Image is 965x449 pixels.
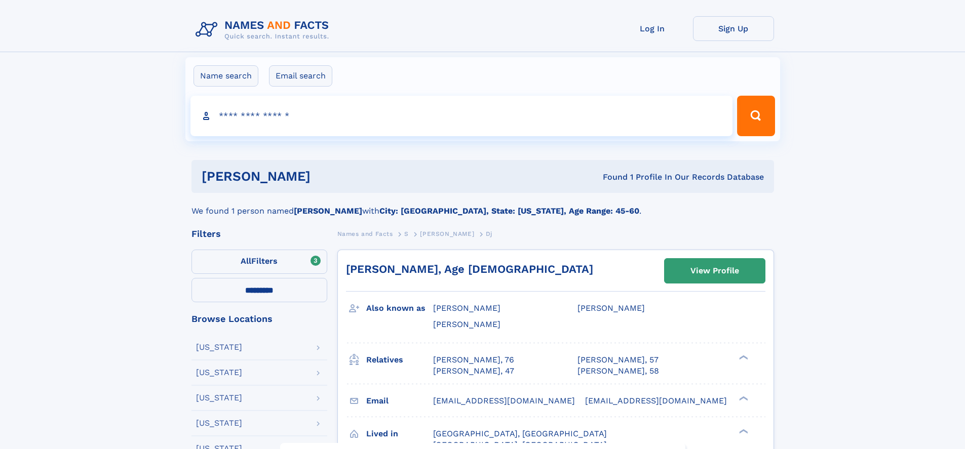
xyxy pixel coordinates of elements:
div: ❯ [737,428,749,434]
a: [PERSON_NAME] [420,227,474,240]
div: View Profile [690,259,739,282]
div: [US_STATE] [196,394,242,402]
h3: Lived in [366,425,433,442]
span: [PERSON_NAME] [577,303,645,313]
a: [PERSON_NAME], 57 [577,354,659,365]
span: [EMAIL_ADDRESS][DOMAIN_NAME] [433,396,575,405]
div: Browse Locations [191,314,327,323]
a: [PERSON_NAME], Age [DEMOGRAPHIC_DATA] [346,263,593,275]
a: [PERSON_NAME], 76 [433,354,514,365]
a: [PERSON_NAME], 58 [577,365,659,377]
div: ❯ [737,395,749,401]
a: View Profile [665,259,765,283]
a: Names and Facts [337,227,393,240]
h3: Also known as [366,300,433,317]
span: Dj [486,230,492,237]
div: ❯ [737,354,749,360]
span: [PERSON_NAME] [433,319,500,329]
span: [GEOGRAPHIC_DATA], [GEOGRAPHIC_DATA] [433,429,607,438]
a: S [404,227,409,240]
h3: Relatives [366,351,433,369]
h1: [PERSON_NAME] [202,170,457,183]
div: We found 1 person named with . [191,193,774,217]
div: [US_STATE] [196,369,242,377]
a: [PERSON_NAME], 47 [433,365,514,377]
span: [PERSON_NAME] [433,303,500,313]
span: [EMAIL_ADDRESS][DOMAIN_NAME] [585,396,727,405]
div: Found 1 Profile In Our Records Database [456,172,764,183]
label: Filters [191,250,327,274]
button: Search Button [737,96,775,136]
span: [PERSON_NAME] [420,230,474,237]
div: [US_STATE] [196,419,242,427]
b: City: [GEOGRAPHIC_DATA], State: [US_STATE], Age Range: 45-60 [379,206,639,216]
input: search input [190,96,733,136]
div: Filters [191,229,327,238]
label: Name search [194,65,258,87]
div: [US_STATE] [196,343,242,351]
a: Log In [612,16,693,41]
h3: Email [366,392,433,410]
a: Sign Up [693,16,774,41]
b: [PERSON_NAME] [294,206,362,216]
span: All [241,256,251,266]
img: Logo Names and Facts [191,16,337,44]
span: S [404,230,409,237]
label: Email search [269,65,332,87]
